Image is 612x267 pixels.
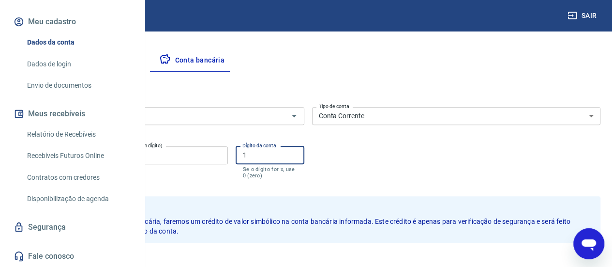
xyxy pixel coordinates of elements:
[23,189,133,209] a: Disponibilização de agenda
[12,217,133,238] a: Segurança
[242,166,297,179] p: Se o dígito for x, use 0 (zero)
[12,246,133,267] a: Fale conosco
[23,54,133,74] a: Dados de login
[573,228,604,259] iframe: Botão para abrir a janela de mensagens
[40,218,572,235] span: Ao cadastrar uma nova conta bancária, faremos um crédito de valor simbólico na conta bancária inf...
[23,32,133,52] a: Dados da conta
[40,203,593,215] b: Atenção
[242,142,276,149] label: Dígito da conta
[287,109,301,123] button: Abrir
[23,146,133,166] a: Recebíveis Futuros Online
[566,7,600,25] button: Sair
[12,103,133,125] button: Meus recebíveis
[12,11,133,32] button: Meu cadastro
[319,103,349,110] label: Tipo de conta
[23,76,133,95] a: Envio de documentos
[23,125,133,144] a: Relatório de Recebíveis
[151,49,232,72] button: Conta bancária
[23,168,133,188] a: Contratos com credores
